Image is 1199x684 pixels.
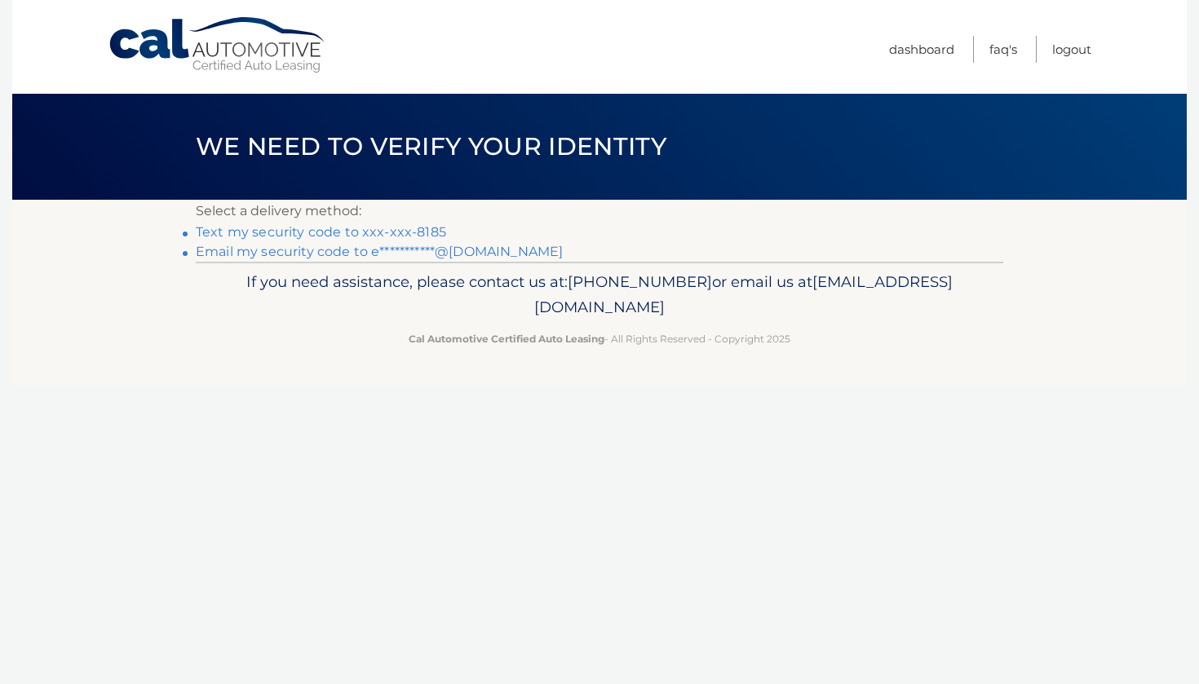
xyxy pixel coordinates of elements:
span: We need to verify your identity [196,131,666,161]
a: FAQ's [989,36,1017,63]
a: Cal Automotive [108,16,328,74]
a: Logout [1052,36,1091,63]
p: - All Rights Reserved - Copyright 2025 [206,330,993,347]
strong: Cal Automotive Certified Auto Leasing [409,333,604,345]
a: Dashboard [889,36,954,63]
p: If you need assistance, please contact us at: or email us at [206,269,993,321]
p: Select a delivery method: [196,200,1003,223]
a: Text my security code to xxx-xxx-8185 [196,224,446,240]
span: [PHONE_NUMBER] [568,272,712,291]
